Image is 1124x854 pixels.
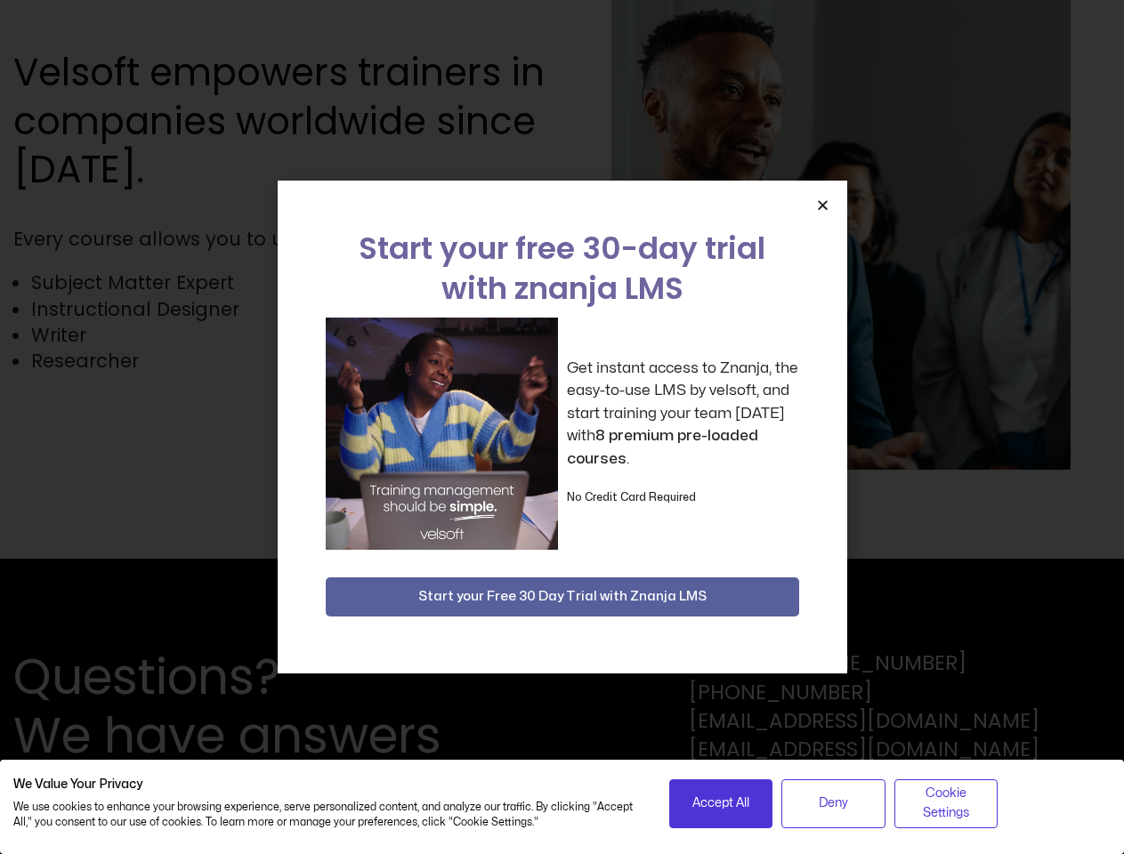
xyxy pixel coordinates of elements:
span: Start your Free 30 Day Trial with Znanja LMS [418,586,707,608]
strong: No Credit Card Required [567,492,696,503]
h2: Start your free 30-day trial with znanja LMS [326,229,799,309]
p: Get instant access to Znanja, the easy-to-use LMS by velsoft, and start training your team [DATE]... [567,357,799,471]
p: We use cookies to enhance your browsing experience, serve personalized content, and analyze our t... [13,800,643,830]
strong: 8 premium pre-loaded courses [567,428,758,466]
button: Accept all cookies [669,779,773,828]
span: Accept All [692,794,749,813]
button: Deny all cookies [781,779,885,828]
h2: We Value Your Privacy [13,777,643,793]
span: Deny [819,794,848,813]
a: Close [816,198,829,212]
img: a woman sitting at her laptop dancing [326,318,558,550]
button: Adjust cookie preferences [894,779,999,828]
button: Start your Free 30 Day Trial with Znanja LMS [326,577,799,616]
span: Cookie Settings [906,784,987,824]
